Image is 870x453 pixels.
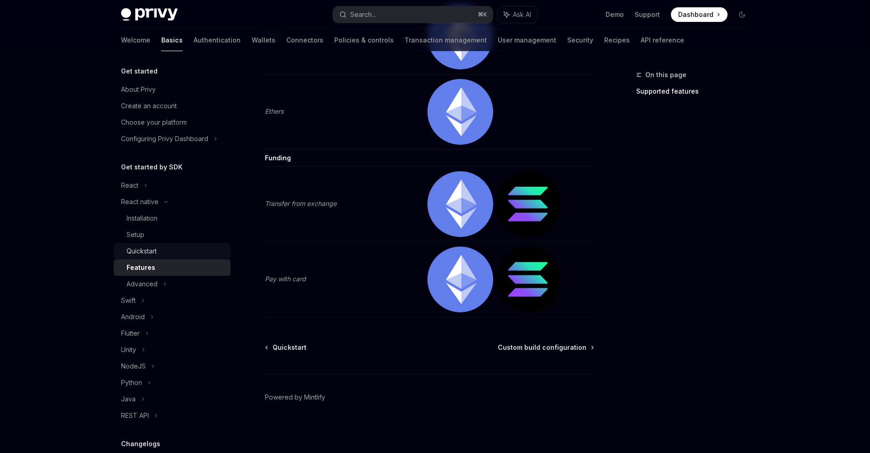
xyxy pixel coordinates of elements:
[641,29,684,51] a: API reference
[127,246,157,257] div: Quickstart
[121,196,158,207] div: React native
[636,84,757,99] a: Supported features
[265,393,325,402] a: Powered by Mintlify
[114,98,231,114] a: Create an account
[497,6,538,23] button: Ask AI
[121,117,187,128] div: Choose your platform
[495,171,561,237] img: solana.png
[114,81,231,98] a: About Privy
[645,69,686,80] span: On this page
[121,29,150,51] a: Welcome
[121,100,177,111] div: Create an account
[121,162,183,173] h5: Get started by SDK
[114,259,231,276] a: Features
[333,6,493,23] button: Search...⌘K
[606,10,624,19] a: Demo
[121,133,208,144] div: Configuring Privy Dashboard
[114,114,231,131] a: Choose your platform
[121,180,138,191] div: React
[265,275,306,283] em: Pay with card
[498,343,586,352] span: Custom build configuration
[498,343,593,352] a: Custom build configuration
[127,229,144,240] div: Setup
[265,200,337,207] em: Transfer from exchange
[252,29,275,51] a: Wallets
[567,29,593,51] a: Security
[265,107,284,115] em: Ethers
[635,10,660,19] a: Support
[273,343,306,352] span: Quickstart
[121,328,140,339] div: Flutter
[604,29,630,51] a: Recipes
[427,79,493,145] img: ethereum.png
[334,29,394,51] a: Policies & controls
[286,29,323,51] a: Connectors
[121,84,156,95] div: About Privy
[114,210,231,226] a: Installation
[266,343,306,352] a: Quickstart
[265,154,291,162] strong: Funding
[127,279,158,290] div: Advanced
[495,247,561,312] img: solana.png
[671,7,728,22] a: Dashboard
[121,344,136,355] div: Unity
[161,29,183,51] a: Basics
[194,29,241,51] a: Authentication
[127,213,158,224] div: Installation
[121,311,145,322] div: Android
[405,29,487,51] a: Transaction management
[121,66,158,77] h5: Get started
[121,8,178,21] img: dark logo
[478,11,487,18] span: ⌘ K
[121,410,149,421] div: REST API
[427,247,493,312] img: ethereum.png
[127,262,155,273] div: Features
[121,394,136,405] div: Java
[114,226,231,243] a: Setup
[121,361,146,372] div: NodeJS
[513,10,531,19] span: Ask AI
[121,438,160,449] h5: Changelogs
[121,295,136,306] div: Swift
[678,10,713,19] span: Dashboard
[350,9,376,20] div: Search...
[114,243,231,259] a: Quickstart
[735,7,749,22] button: Toggle dark mode
[498,29,556,51] a: User management
[427,171,493,237] img: ethereum.png
[121,377,142,388] div: Python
